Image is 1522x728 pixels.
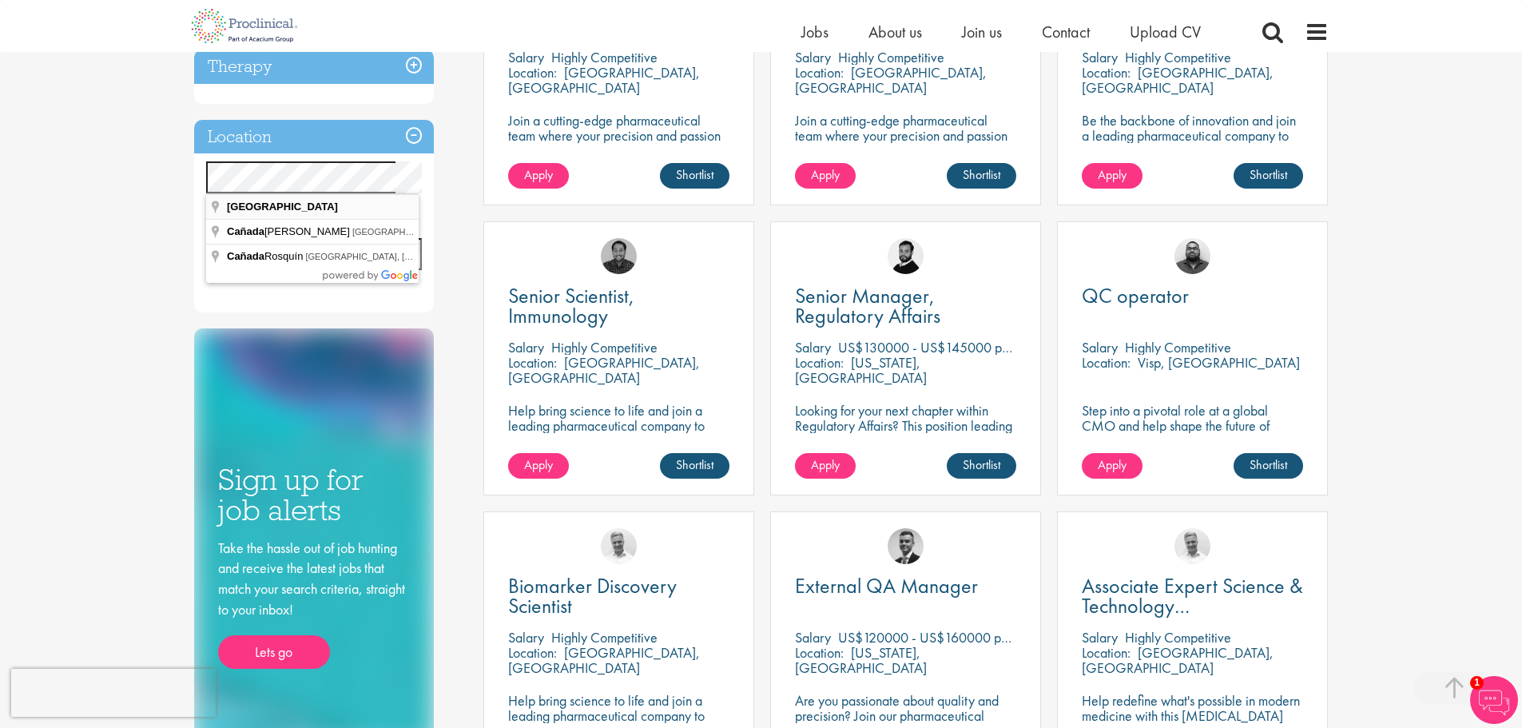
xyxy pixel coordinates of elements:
[227,250,264,262] span: Cañada
[1470,676,1484,690] span: 1
[1082,48,1118,66] span: Salary
[227,250,305,262] span: Rosquín
[508,403,729,479] p: Help bring science to life and join a leading pharmaceutical company to play a key role in delive...
[947,163,1016,189] a: Shortlist
[1234,163,1303,189] a: Shortlist
[1130,22,1201,42] a: Upload CV
[1082,63,1131,82] span: Location:
[660,453,729,479] a: Shortlist
[352,227,540,237] span: [GEOGRAPHIC_DATA], [GEOGRAPHIC_DATA]
[1082,286,1303,306] a: QC operator
[227,225,264,237] span: Cañada
[194,50,434,84] h3: Therapy
[508,113,729,173] p: Join a cutting-edge pharmaceutical team where your precision and passion for quality will help sh...
[1082,628,1118,646] span: Salary
[1082,403,1303,448] p: Step into a pivotal role at a global CMO and help shape the future of healthcare manufacturing.
[795,63,987,97] p: [GEOGRAPHIC_DATA], [GEOGRAPHIC_DATA]
[1082,63,1274,97] p: [GEOGRAPHIC_DATA], [GEOGRAPHIC_DATA]
[838,628,1051,646] p: US$120000 - US$160000 per annum
[551,48,658,66] p: Highly Competitive
[795,338,831,356] span: Salary
[206,270,233,287] span: Miles
[795,628,831,646] span: Salary
[1098,166,1127,183] span: Apply
[1138,353,1300,372] p: Visp, [GEOGRAPHIC_DATA]
[524,166,553,183] span: Apply
[1174,238,1210,274] img: Ashley Bennett
[1082,643,1274,677] p: [GEOGRAPHIC_DATA], [GEOGRAPHIC_DATA]
[795,353,927,387] p: [US_STATE], [GEOGRAPHIC_DATA]
[795,576,1016,596] a: External QA Manager
[811,456,840,473] span: Apply
[888,528,924,564] img: Alex Bill
[524,456,553,473] span: Apply
[508,286,729,326] a: Senior Scientist, Immunology
[795,643,927,677] p: [US_STATE], [GEOGRAPHIC_DATA]
[194,120,434,154] h3: Location
[508,163,569,189] a: Apply
[795,113,1016,173] p: Join a cutting-edge pharmaceutical team where your precision and passion for quality will help sh...
[601,528,637,564] a: Joshua Bye
[795,48,831,66] span: Salary
[1082,338,1118,356] span: Salary
[888,238,924,274] img: Nick Walker
[1082,576,1303,616] a: Associate Expert Science & Technology ([MEDICAL_DATA])
[508,572,677,619] span: Biomarker Discovery Scientist
[1082,453,1142,479] a: Apply
[227,201,338,213] span: [GEOGRAPHIC_DATA]
[508,48,544,66] span: Salary
[1042,22,1090,42] a: Contact
[795,282,940,329] span: Senior Manager, Regulatory Affairs
[801,22,829,42] a: Jobs
[601,238,637,274] img: Mike Raletz
[1082,282,1189,309] span: QC operator
[795,453,856,479] a: Apply
[962,22,1002,42] a: Join us
[795,63,844,82] span: Location:
[1082,353,1131,372] span: Location:
[508,353,700,387] p: [GEOGRAPHIC_DATA], [GEOGRAPHIC_DATA]
[1470,676,1518,724] img: Chatbot
[660,163,729,189] a: Shortlist
[305,252,493,261] span: [GEOGRAPHIC_DATA], [GEOGRAPHIC_DATA]
[508,643,700,677] p: [GEOGRAPHIC_DATA], [GEOGRAPHIC_DATA]
[1098,456,1127,473] span: Apply
[508,643,557,662] span: Location:
[947,453,1016,479] a: Shortlist
[868,22,922,42] a: About us
[1082,113,1303,173] p: Be the backbone of innovation and join a leading pharmaceutical company to help keep life-changin...
[508,453,569,479] a: Apply
[508,63,700,97] p: [GEOGRAPHIC_DATA], [GEOGRAPHIC_DATA]
[1174,528,1210,564] img: Joshua Bye
[838,338,1052,356] p: US$130000 - US$145000 per annum
[795,353,844,372] span: Location:
[1082,572,1303,639] span: Associate Expert Science & Technology ([MEDICAL_DATA])
[1082,643,1131,662] span: Location:
[551,628,658,646] p: Highly Competitive
[795,403,1016,463] p: Looking for your next chapter within Regulatory Affairs? This position leading projects and worki...
[508,353,557,372] span: Location:
[795,286,1016,326] a: Senior Manager, Regulatory Affairs
[795,163,856,189] a: Apply
[508,63,557,82] span: Location:
[1125,48,1231,66] p: Highly Competitive
[218,464,410,526] h3: Sign up for job alerts
[551,338,658,356] p: Highly Competitive
[508,282,634,329] span: Senior Scientist, Immunology
[795,572,978,599] span: External QA Manager
[811,166,840,183] span: Apply
[11,669,216,717] iframe: reCAPTCHA
[218,635,330,669] a: Lets go
[508,628,544,646] span: Salary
